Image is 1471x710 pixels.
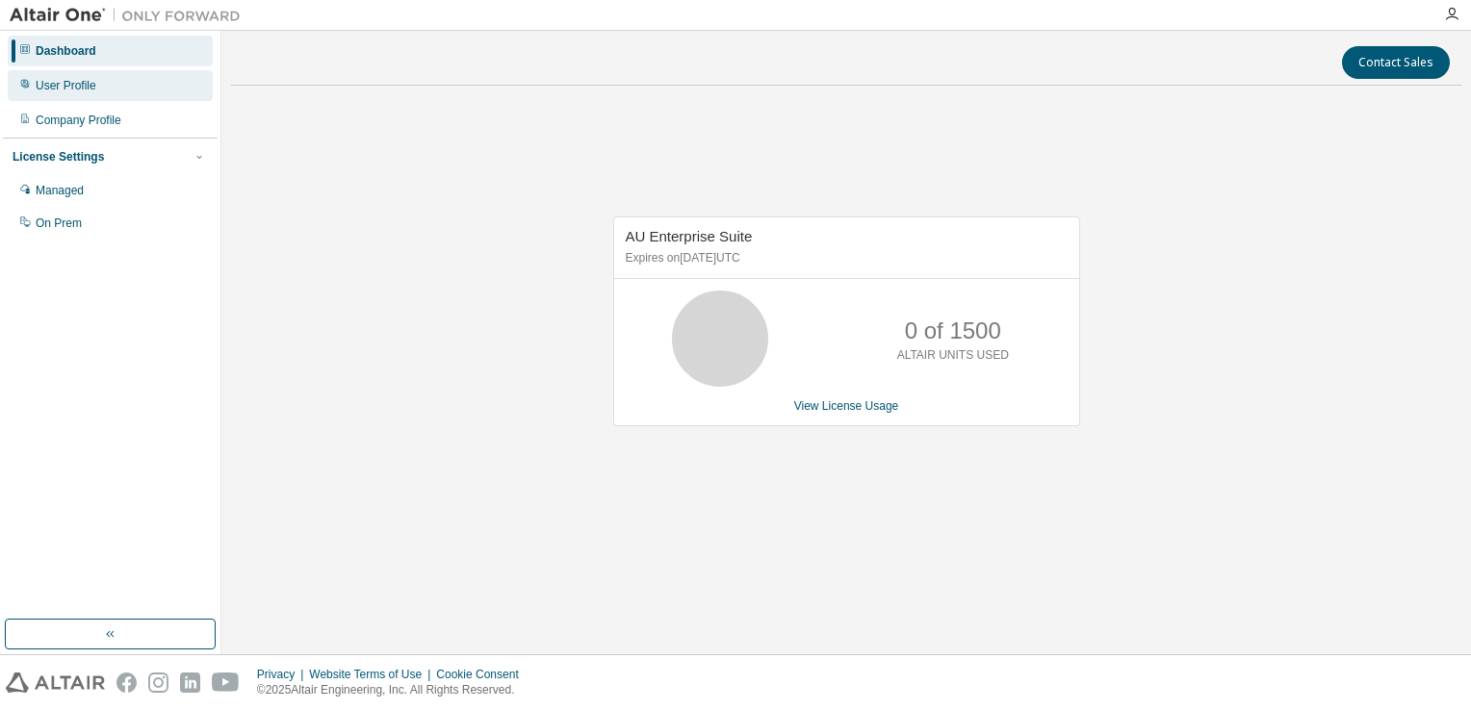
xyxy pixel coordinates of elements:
[257,667,309,682] div: Privacy
[626,250,1063,266] p: Expires on [DATE] UTC
[257,682,530,698] p: © 2025 Altair Engineering, Inc. All Rights Reserved.
[1342,46,1450,79] button: Contact Sales
[6,672,105,693] img: altair_logo.svg
[897,347,1009,364] p: ALTAIR UNITS USED
[436,667,529,682] div: Cookie Consent
[10,6,250,25] img: Altair One
[905,315,1001,347] p: 0 of 1500
[116,672,137,693] img: facebook.svg
[180,672,200,693] img: linkedin.svg
[212,672,240,693] img: youtube.svg
[626,228,753,244] span: AU Enterprise Suite
[36,216,82,231] div: On Prem
[36,183,84,198] div: Managed
[309,667,436,682] div: Website Terms of Use
[36,113,121,128] div: Company Profile
[36,78,96,93] div: User Profile
[36,43,96,59] div: Dashboard
[148,672,168,693] img: instagram.svg
[13,149,104,165] div: License Settings
[794,399,899,413] a: View License Usage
